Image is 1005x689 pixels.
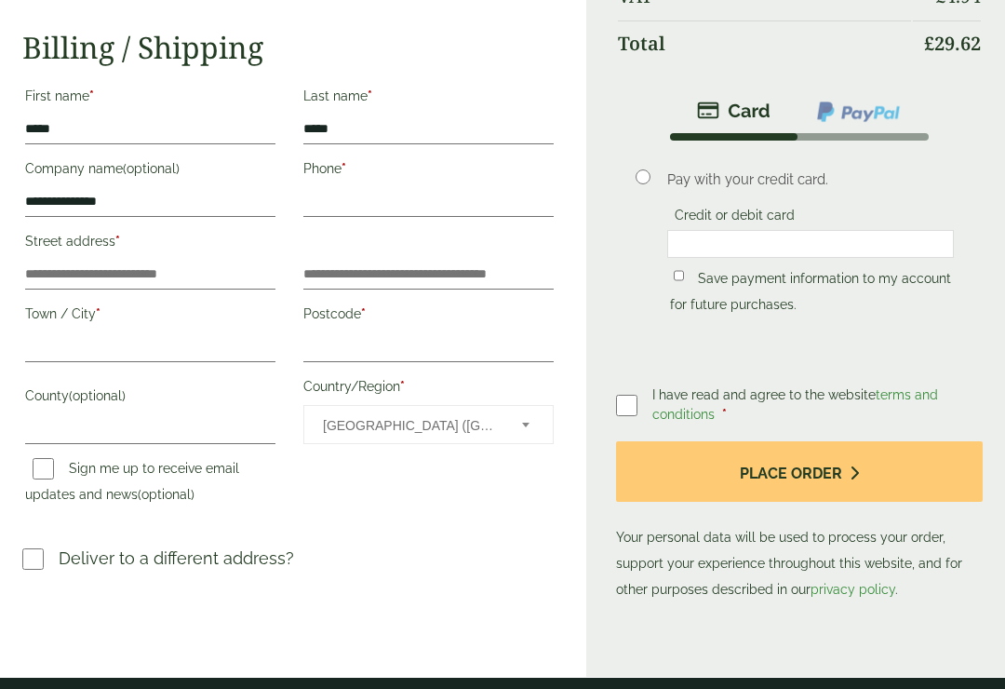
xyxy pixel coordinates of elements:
[673,236,949,253] iframe: Secure card payment input frame
[303,374,554,406] label: Country/Region
[25,229,275,261] label: Street address
[722,408,727,423] abbr: required
[323,407,497,446] span: United Kingdom (UK)
[667,209,802,229] label: Credit or debit card
[368,89,372,104] abbr: required
[924,32,981,57] bdi: 29.62
[400,380,405,395] abbr: required
[618,21,911,67] th: Total
[22,31,556,66] h2: Billing / Shipping
[115,235,120,250] abbr: required
[123,162,180,177] span: (optional)
[96,307,100,322] abbr: required
[924,32,934,57] span: £
[652,388,938,423] a: terms and conditions
[303,406,554,445] span: Country/Region
[59,547,294,572] p: Deliver to a different address?
[25,462,239,508] label: Sign me up to receive email updates and news
[69,389,126,404] span: (optional)
[303,302,554,333] label: Postcode
[361,307,366,322] abbr: required
[616,442,983,503] button: Place order
[697,101,770,123] img: stripe.png
[33,459,54,480] input: Sign me up to receive email updates and news(optional)
[652,388,938,423] span: I have read and agree to the website
[342,162,346,177] abbr: required
[670,272,951,318] label: Save payment information to my account for future purchases.
[89,89,94,104] abbr: required
[303,84,554,115] label: Last name
[616,442,983,603] p: Your personal data will be used to process your order, support your experience throughout this we...
[25,156,275,188] label: Company name
[303,156,554,188] label: Phone
[815,101,902,125] img: ppcp-gateway.png
[25,84,275,115] label: First name
[138,488,194,503] span: (optional)
[25,384,275,415] label: County
[667,170,955,191] p: Pay with your credit card.
[25,302,275,333] label: Town / City
[811,583,895,598] a: privacy policy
